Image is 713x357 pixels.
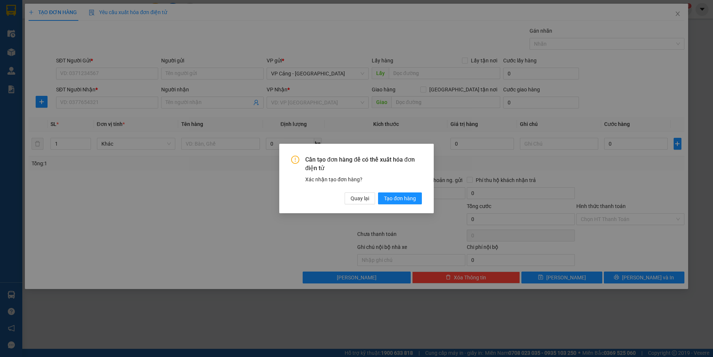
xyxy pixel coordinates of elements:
[291,156,299,164] span: exclamation-circle
[351,194,369,202] span: Quay lại
[305,156,422,172] span: Cần tạo đơn hàng để có thể xuất hóa đơn điện tử
[384,194,416,202] span: Tạo đơn hàng
[305,175,422,184] div: Xác nhận tạo đơn hàng?
[345,192,375,204] button: Quay lại
[378,192,422,204] button: Tạo đơn hàng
